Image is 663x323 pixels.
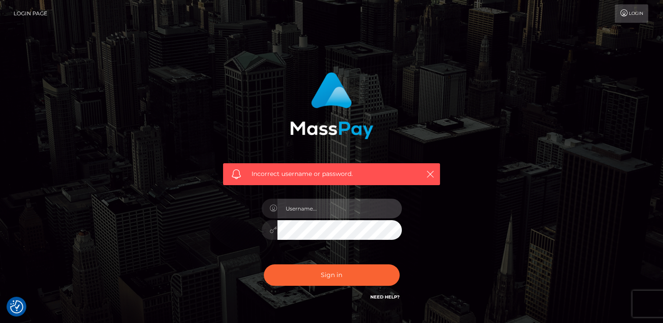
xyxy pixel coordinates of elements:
a: Need Help? [370,294,400,300]
span: Incorrect username or password. [252,169,411,179]
button: Sign in [264,264,400,286]
input: Username... [277,199,402,218]
button: Consent Preferences [10,300,23,313]
img: MassPay Login [290,72,373,139]
img: Revisit consent button [10,300,23,313]
a: Login Page [14,4,47,23]
a: Login [615,4,648,23]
